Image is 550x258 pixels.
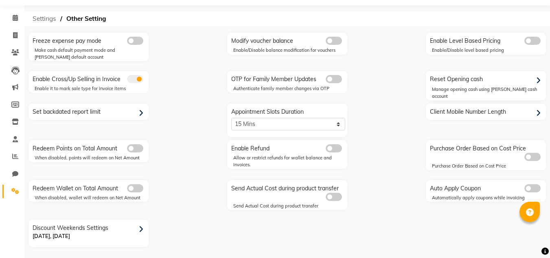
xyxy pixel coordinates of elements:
div: Discount Weekends Settings [31,222,149,247]
div: Enable Level Based Pricing [428,35,546,45]
div: Authenticate family member changes via OTP [233,85,347,92]
div: Manage opening cash using [PERSON_NAME] cash account [432,86,546,99]
span: Settings [28,11,60,26]
div: Set backdated report limit [31,106,149,119]
div: Auto Apply Coupon [428,182,546,193]
div: Enable Cross/Up Selling in Invoice [31,73,149,84]
div: OTP for Family Member Updates [229,73,347,84]
div: Appointment Slots Duration [229,106,347,130]
div: Enable/Disable level based pricing [432,47,546,54]
div: Allow or restrict refunds for wallet balance and invoices. [233,154,347,168]
span: Other Setting [62,11,110,26]
div: Enable it to mark sale type for invoice items [35,85,149,92]
div: Client Mobile Number Length [428,106,546,119]
p: [DATE], [DATE] [33,232,147,240]
div: Reset Opening cash [428,73,546,86]
div: Modify voucher balance [229,35,347,45]
div: Send Actual Cost during product transfer [229,182,347,201]
div: Enable/Disable balance modification for vouchers [233,47,347,54]
div: Redeem Points on Total Amount [31,142,149,153]
div: Freeze expense pay mode [31,35,149,45]
div: Make cash default payment mode and [PERSON_NAME] default account [35,47,149,60]
div: When disabled, points will redeem on Net Amount [35,154,149,161]
div: Enable Refund [229,142,347,153]
div: Redeem Wallet on Total Amount [31,182,149,193]
div: Purchase Order Based on Cost Price [432,163,546,170]
div: Send Actual Cost during product transfer [233,203,347,209]
div: Automatically apply coupons while invoicing [432,194,546,201]
div: Purchase Order Based on Cost Price [428,142,546,161]
div: When disabled, wallet will redeem on Net Amount [35,194,149,201]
